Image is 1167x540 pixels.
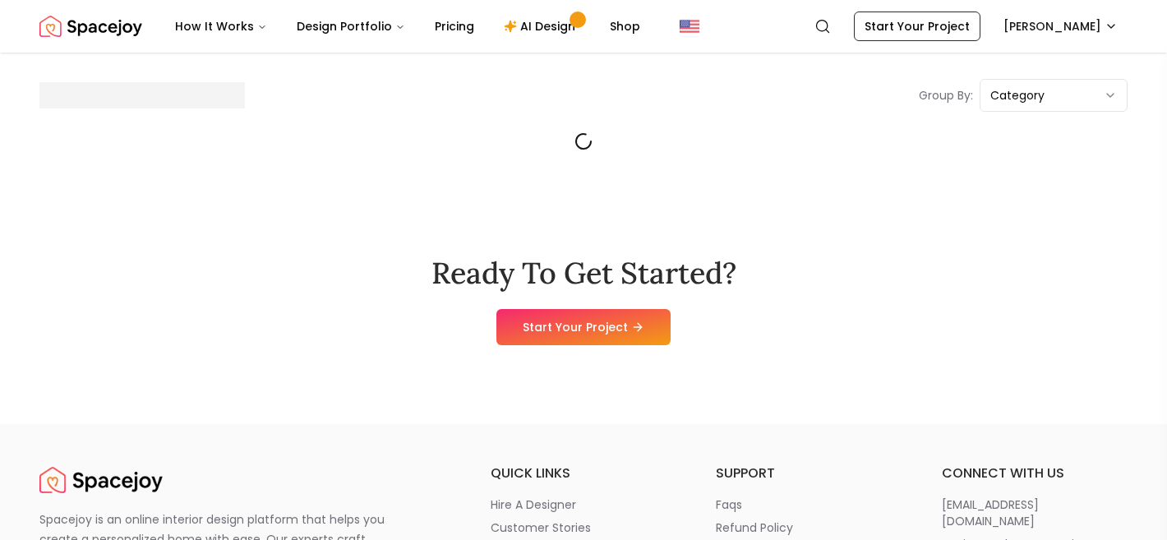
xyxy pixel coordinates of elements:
[162,10,653,43] nav: Main
[491,10,593,43] a: AI Design
[162,10,280,43] button: How It Works
[39,10,142,43] a: Spacejoy
[39,10,142,43] img: Spacejoy Logo
[994,12,1128,41] button: [PERSON_NAME]
[39,464,163,496] a: Spacejoy
[716,519,902,536] a: refund policy
[942,464,1128,483] h6: connect with us
[716,464,902,483] h6: support
[422,10,487,43] a: Pricing
[431,256,736,289] h2: Ready To Get Started?
[491,519,676,536] a: customer stories
[680,16,699,36] img: United States
[597,10,653,43] a: Shop
[854,12,980,41] a: Start Your Project
[491,496,576,513] p: hire a designer
[39,464,163,496] img: Spacejoy Logo
[716,496,902,513] a: faqs
[496,309,671,345] a: Start Your Project
[491,519,591,536] p: customer stories
[284,10,418,43] button: Design Portfolio
[942,496,1128,529] a: [EMAIL_ADDRESS][DOMAIN_NAME]
[716,519,793,536] p: refund policy
[716,496,742,513] p: faqs
[491,464,676,483] h6: quick links
[919,87,973,104] p: Group By:
[491,496,676,513] a: hire a designer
